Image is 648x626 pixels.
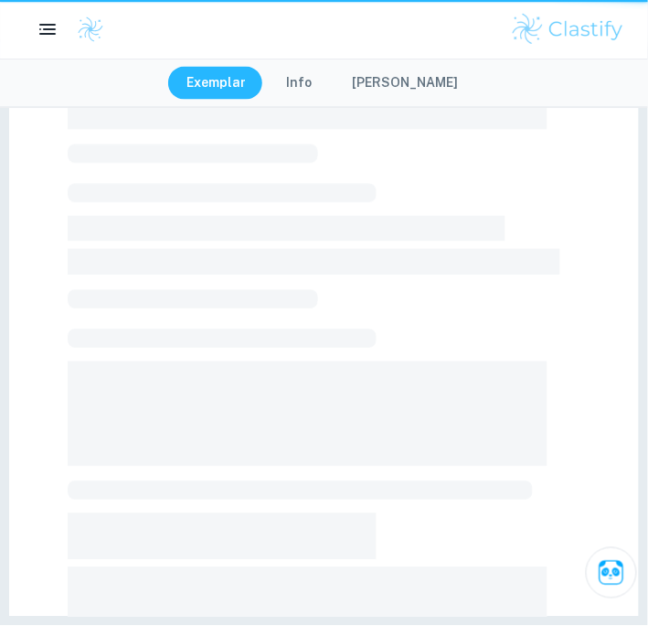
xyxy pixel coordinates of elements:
img: Clastify logo [510,11,626,48]
button: [PERSON_NAME] [334,67,476,100]
button: Exemplar [168,67,264,100]
img: Clastify logo [77,16,104,43]
button: Ask Clai [586,547,637,599]
a: Clastify logo [66,16,104,43]
button: Info [268,67,330,100]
